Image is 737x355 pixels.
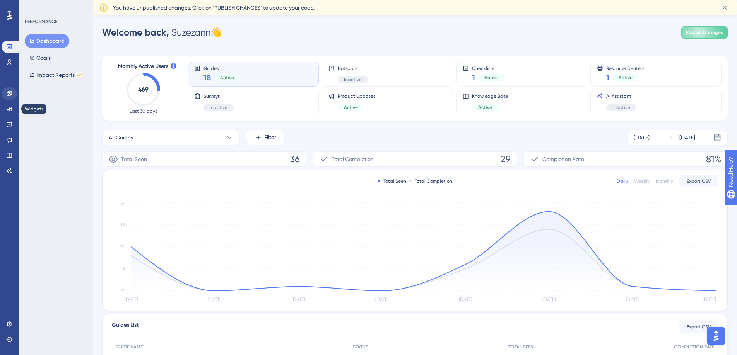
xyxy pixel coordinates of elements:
[656,178,673,184] div: Monthly
[501,153,511,165] span: 29
[116,344,143,350] span: GUIDE NAME
[472,72,475,83] span: 1
[634,133,650,142] div: [DATE]
[706,153,721,165] span: 81%
[338,65,368,71] span: Hotspots
[472,65,504,71] span: Checklists
[118,62,168,71] span: Monthly Active Users
[130,108,157,114] span: Last 30 days
[686,29,723,36] span: Publish Changes
[18,2,48,11] span: Need Help?
[121,288,125,294] tspan: 0
[472,93,508,99] span: Knowledge Base
[687,324,711,330] span: Export CSV
[76,73,83,77] div: BETA
[606,65,644,71] span: Resource Centers
[109,133,133,142] span: All Guides
[25,68,88,82] button: Impact ReportsBETA
[25,34,69,48] button: Dashboard
[703,297,716,302] tspan: [DATE]
[112,321,139,333] span: Guides List
[246,130,285,145] button: Filter
[619,75,633,81] span: Active
[626,297,639,302] tspan: [DATE]
[617,178,628,184] div: Daily
[102,26,222,39] div: Suzezann 👋
[606,93,636,99] span: AI Assistant
[119,202,125,207] tspan: 20
[203,72,211,83] span: 18
[113,3,315,12] span: You have unpublished changes. Click on ‘PUBLISH CHANGES’ to update your code.
[681,26,728,39] button: Publish Changes
[375,297,388,302] tspan: [DATE]
[292,297,305,302] tspan: [DATE]
[25,19,57,25] div: PERFORMANCE
[484,75,498,81] span: Active
[542,155,584,164] span: Completion Rate
[210,104,227,110] span: Inactive
[138,86,149,93] text: 469
[102,130,240,145] button: All Guides
[409,178,452,184] div: Total Completion
[478,104,492,110] span: Active
[459,297,472,302] tspan: [DATE]
[687,178,711,184] span: Export CSV
[674,344,714,350] span: COMPLETION RATE
[705,324,728,348] iframe: UserGuiding AI Assistant Launcher
[102,27,169,38] span: Welcome back,
[220,75,234,81] span: Active
[634,178,650,184] div: Weekly
[121,155,147,164] span: Total Seen
[679,133,695,142] div: [DATE]
[203,93,234,99] span: Surveys
[606,72,609,83] span: 1
[344,76,362,83] span: Inactive
[203,65,240,71] span: Guides
[332,155,374,164] span: Total Completion
[264,133,276,142] span: Filter
[208,297,221,302] tspan: [DATE]
[125,297,138,302] tspan: [DATE]
[612,104,630,110] span: Inactive
[378,178,406,184] div: Total Seen
[679,175,718,187] button: Export CSV
[542,297,556,302] tspan: [DATE]
[25,51,55,65] button: Goals
[120,244,125,250] tspan: 10
[679,321,718,333] button: Export CSV
[508,344,534,350] span: TOTAL SEEN
[122,266,125,272] tspan: 5
[353,344,368,350] span: STATUS
[121,222,125,228] tspan: 15
[338,93,375,99] span: Product Updates
[290,153,300,165] span: 36
[344,104,358,110] span: Active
